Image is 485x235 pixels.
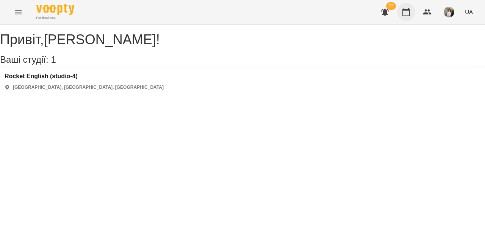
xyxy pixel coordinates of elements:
button: Menu [9,3,27,21]
a: Rocket English (studio-4) [5,73,164,80]
span: UA [465,8,473,16]
span: 22 [386,2,396,10]
span: For Business [36,15,74,20]
p: [GEOGRAPHIC_DATA], [GEOGRAPHIC_DATA], [GEOGRAPHIC_DATA] [13,84,164,91]
img: Voopty Logo [36,4,74,15]
img: 4785574119de2133ce34c4aa96a95cba.jpeg [444,7,454,17]
button: UA [462,5,476,19]
span: 1 [51,54,56,65]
